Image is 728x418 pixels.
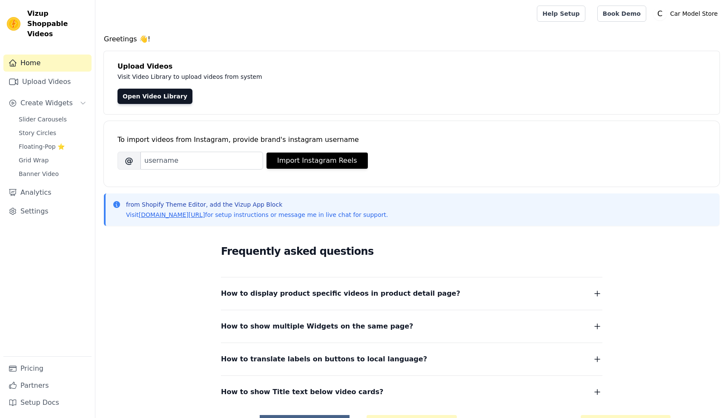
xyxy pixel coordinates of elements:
img: Vizup [7,17,20,31]
span: How to show multiple Widgets on the same page? [221,320,413,332]
span: Slider Carousels [19,115,67,124]
text: C [657,9,662,18]
span: Vizup Shoppable Videos [27,9,88,39]
span: Create Widgets [20,98,73,108]
p: Car Model Store [667,6,721,21]
span: How to show Title text below video cards? [221,386,384,398]
a: Settings [3,203,92,220]
button: Import Instagram Reels [267,153,368,169]
a: Analytics [3,184,92,201]
a: Help Setup [537,6,585,22]
a: Slider Carousels [14,113,92,125]
input: username [140,152,263,170]
a: Grid Wrap [14,154,92,166]
a: Story Circles [14,127,92,139]
a: Book Demo [597,6,646,22]
a: Partners [3,377,92,394]
a: Open Video Library [118,89,192,104]
a: Upload Videos [3,73,92,90]
span: @ [118,152,140,170]
a: [DOMAIN_NAME][URL] [139,211,205,218]
p: Visit Video Library to upload videos from system [118,72,499,82]
a: Setup Docs [3,394,92,411]
div: To import videos from Instagram, provide brand's instagram username [118,135,706,145]
span: Grid Wrap [19,156,49,164]
span: Banner Video [19,170,59,178]
a: Banner Video [14,168,92,180]
p: Visit for setup instructions or message me in live chat for support. [126,210,388,219]
span: Story Circles [19,129,56,137]
a: Home [3,55,92,72]
a: Pricing [3,360,92,377]
h2: Frequently asked questions [221,243,602,260]
button: How to show multiple Widgets on the same page? [221,320,602,332]
button: How to display product specific videos in product detail page? [221,288,602,300]
h4: Greetings 👋! [104,34,719,44]
p: from Shopify Theme Editor, add the Vizup App Block [126,200,388,209]
span: How to display product specific videos in product detail page? [221,288,460,300]
span: How to translate labels on buttons to local language? [221,353,427,365]
button: C Car Model Store [653,6,721,21]
button: How to show Title text below video cards? [221,386,602,398]
button: Create Widgets [3,95,92,112]
span: Floating-Pop ⭐ [19,142,65,151]
button: How to translate labels on buttons to local language? [221,353,602,365]
a: Floating-Pop ⭐ [14,141,92,153]
h4: Upload Videos [118,61,706,72]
